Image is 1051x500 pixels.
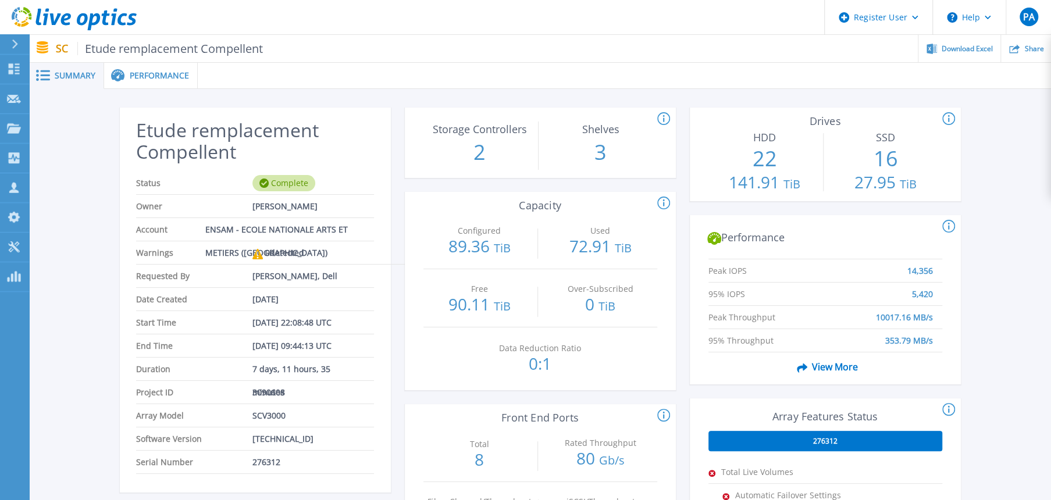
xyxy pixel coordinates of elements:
span: TiB [493,240,510,256]
span: 276312 [813,437,838,446]
span: [TECHNICAL_ID] [252,427,313,450]
p: 141.91 [708,174,821,192]
span: 10017.16 MB/s [876,306,933,317]
p: Used [547,227,653,235]
span: SCV3000 [252,404,286,427]
p: 72.91 [544,238,656,256]
span: TiB [783,176,800,192]
p: Total [426,440,532,448]
span: 7 days, 11 hours, 35 minutes [252,358,365,380]
p: Over-Subscribed [547,285,653,293]
span: Duration [136,358,252,380]
span: Download Excel [942,45,993,52]
span: TiB [900,176,917,192]
h3: HDD [708,131,821,144]
p: SC [56,42,263,55]
span: Account [136,218,205,241]
span: [DATE] 22:08:48 UTC [252,311,332,334]
p: Rated Throughput [547,439,653,447]
p: 90.11 [423,296,536,315]
span: Status [136,172,252,194]
span: Start Time [136,311,252,334]
span: [DATE] [252,288,279,310]
span: ENSAM - ECOLE NATIONALE ARTS ET METIERS ([GEOGRAPHIC_DATA]) [205,218,364,241]
span: Project ID [136,381,252,403]
span: 95% IOPS [708,283,826,294]
span: Date Created [136,288,252,310]
h2: Etude remplacement Compellent [136,120,373,163]
span: Array Model [136,404,252,427]
h2: Performance [707,231,943,245]
span: Peak IOPS [708,259,826,270]
span: Software Version [136,427,252,450]
p: 0 [544,296,656,315]
span: PA [1023,12,1034,22]
span: 276312 [252,451,280,473]
span: 95% Throughput [708,329,826,340]
span: TiB [614,240,631,256]
h3: Array Features Status [708,410,942,423]
span: Peak Throughput [708,306,826,317]
span: 353.79 MB/s [885,329,933,340]
span: Requested By [136,265,252,287]
p: 8 [423,451,536,467]
p: 27.95 [829,174,942,192]
p: Configured [426,227,532,235]
div: Complete [252,175,315,191]
p: 22 [708,144,821,174]
span: [DATE] 09:44:13 UTC [252,334,332,357]
span: Gb/s [598,452,624,468]
span: Etude remplacement Compellent [77,42,263,55]
span: Serial Number [136,451,252,473]
span: Total Live Volumes [721,460,838,483]
span: Share [1024,45,1043,52]
p: Storage Controllers [426,124,533,134]
span: Performance [130,72,189,80]
div: 0 detected [252,241,304,265]
span: [PERSON_NAME] [252,195,318,217]
p: 3 [544,137,657,167]
p: 89.36 [423,238,536,256]
span: End Time [136,334,252,357]
p: 0:1 [484,355,596,372]
span: 3090608 [252,381,285,403]
span: 14,356 [907,259,933,270]
span: 5,420 [912,283,933,294]
p: 2 [423,137,536,167]
h3: SSD [829,131,942,144]
span: TiB [493,298,510,314]
span: Owner [136,195,252,217]
span: TiB [598,298,615,314]
p: Shelves [547,124,654,134]
span: [PERSON_NAME], Dell [252,265,337,287]
span: View More [792,356,858,378]
span: Summary [55,72,95,80]
p: 16 [829,144,942,174]
p: Free [426,285,532,293]
span: Warnings [136,241,252,264]
p: 80 [544,450,656,469]
p: Data Reduction Ratio [487,344,593,352]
